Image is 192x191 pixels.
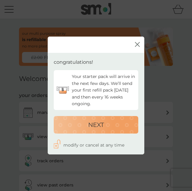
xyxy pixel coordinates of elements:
[88,120,104,130] p: NEXT
[63,142,124,148] p: modify or cancel at any time
[54,59,93,66] p: congratulations!
[72,73,135,107] p: Your starter pack will arrive in the next few days. We’ll send your first refill pack [DATE] and ...
[54,116,138,134] button: NEXT
[135,42,140,47] button: close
